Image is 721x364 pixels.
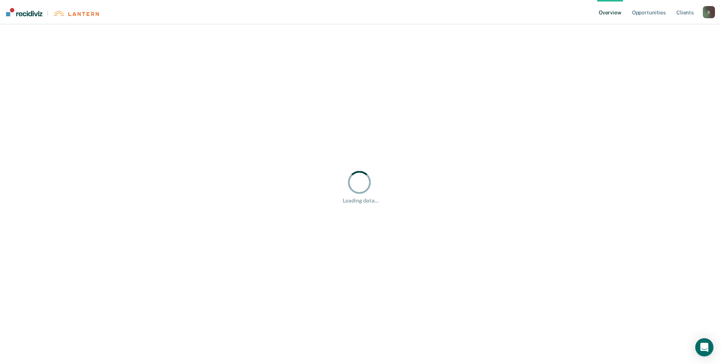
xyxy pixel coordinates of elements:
span: | [42,10,53,16]
button: S [703,6,715,18]
div: Open Intercom Messenger [695,338,713,356]
img: Recidiviz [6,8,42,16]
img: Lantern [53,11,99,16]
a: | [6,8,99,16]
